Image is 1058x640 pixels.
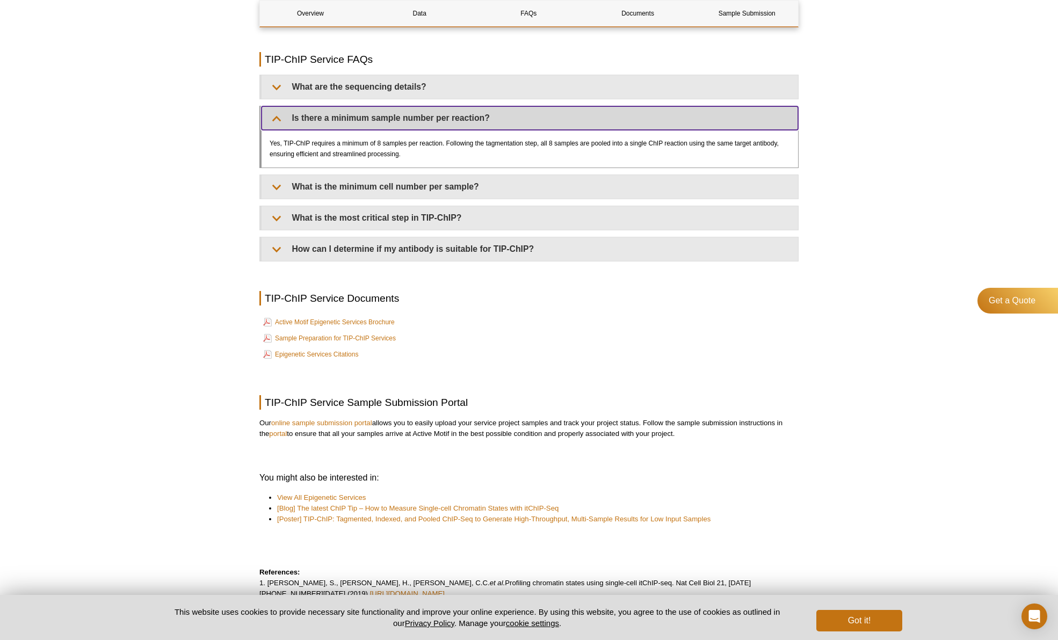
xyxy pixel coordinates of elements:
a: portal [269,430,287,438]
a: View All Epigenetic Services [277,492,366,503]
strong: References: [259,568,300,576]
summary: Is there a minimum sample number per reaction? [262,106,798,130]
em: et al. [490,579,505,587]
a: Data [369,1,470,26]
a: Documents [588,1,689,26]
a: online sample submission portal [271,419,372,427]
h3: You might also be interested in: [259,471,799,484]
a: [URL][DOMAIN_NAME] [370,590,445,598]
p: This website uses cookies to provide necessary site functionality and improve your online experie... [156,606,799,629]
h2: TIP-ChIP Service FAQs [259,52,799,67]
button: cookie settings [506,619,559,628]
p: 1. [PERSON_NAME], S., [PERSON_NAME], H., [PERSON_NAME], C.C. Profiling chromatin states using sin... [259,567,799,610]
summary: How can I determine if my antibody is suitable for TIP-ChIP? [262,237,798,261]
summary: What is the most critical step in TIP-ChIP? [262,206,798,230]
summary: What is the minimum cell number per sample? [262,175,798,199]
a: Active Motif Epigenetic Services Brochure [263,316,395,329]
a: Sample Submission [697,1,798,26]
p: Our allows you to easily upload your service project samples and track your project status. Follo... [259,418,799,439]
a: Epigenetic Services Citations [263,348,358,361]
h2: TIP-ChIP Service Sample Submission Portal [259,395,799,410]
div: Open Intercom Messenger [1021,603,1047,629]
a: [Poster] TIP-ChIP: Tagmented, Indexed, and Pooled ChIP-Seq to Generate High-Throughput, Multi-Sam... [277,514,711,525]
a: [Blog] The latest ChIP Tip – How to Measure Single-cell Chromatin States with itChIP-Seq [277,503,559,514]
a: Sample Preparation for TIP-ChIP Services [263,332,396,345]
a: FAQs [478,1,579,26]
a: Privacy Policy [405,619,454,628]
summary: What are the sequencing details? [262,75,798,99]
button: Got it! [816,610,902,631]
a: Overview [260,1,361,26]
h2: TIP-ChIP Service Documents [259,291,799,306]
a: Get a Quote [977,288,1058,314]
div: Yes, TIP-ChIP requires a minimum of 8 samples per reaction. Following the tagmentation step, all ... [262,130,798,168]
